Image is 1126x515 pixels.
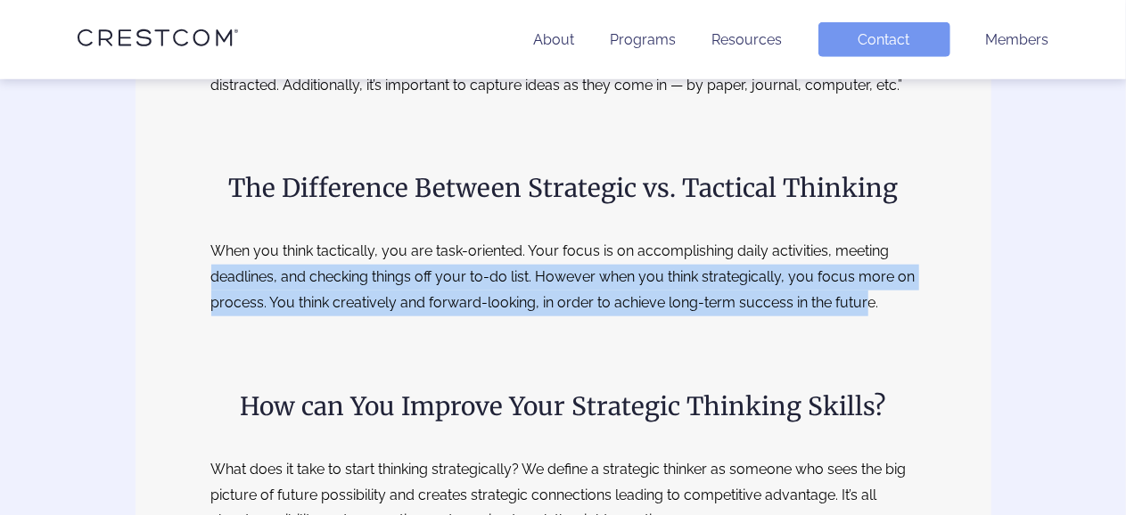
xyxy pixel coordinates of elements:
[818,22,950,57] a: Contact
[611,31,677,48] a: Programs
[986,31,1049,48] a: Members
[211,239,916,315] p: When you think tactically, you are task-oriented. Your focus is on accomplishing daily activities...
[211,388,916,425] h2: How can You Improve Your Strategic Thinking Skills?
[211,169,916,207] h2: The Difference Between Strategic vs. Tactical Thinking
[712,31,783,48] a: Resources
[534,31,575,48] a: About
